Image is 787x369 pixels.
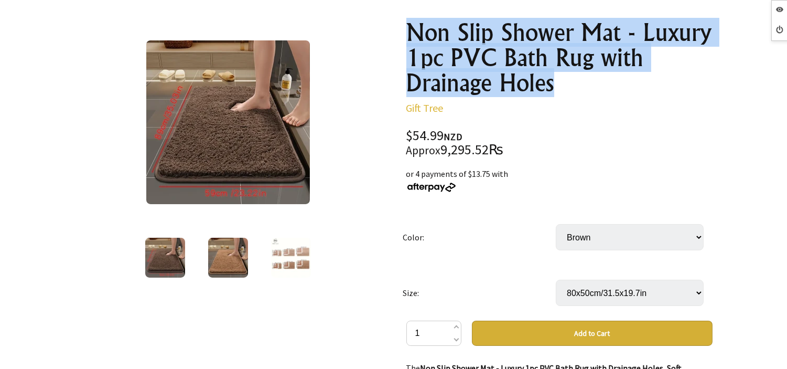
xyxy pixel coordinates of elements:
[208,238,248,278] img: Non Slip Shower Mat - Luxury 1pc PVC Bath Rug with Drainage Holes
[406,20,713,96] h1: Non Slip Shower Mat - Luxury 1pc PVC Bath Rug with Drainage Holes
[472,321,713,346] button: Add to Cart
[406,143,441,157] small: Approx
[406,167,713,193] div: or 4 payments of $13.75 with
[271,238,311,278] img: Non Slip Shower Mat - Luxury 1pc PVC Bath Rug with Drainage Holes
[403,209,556,265] td: Color:
[403,265,556,321] td: Size:
[444,131,463,143] span: NZD
[406,101,444,114] a: Gift Tree
[146,40,310,204] img: Non Slip Shower Mat - Luxury 1pc PVC Bath Rug with Drainage Holes
[406,129,713,157] div: $54.99 9,295.52₨
[406,183,457,192] img: Afterpay
[145,238,185,278] img: Non Slip Shower Mat - Luxury 1pc PVC Bath Rug with Drainage Holes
